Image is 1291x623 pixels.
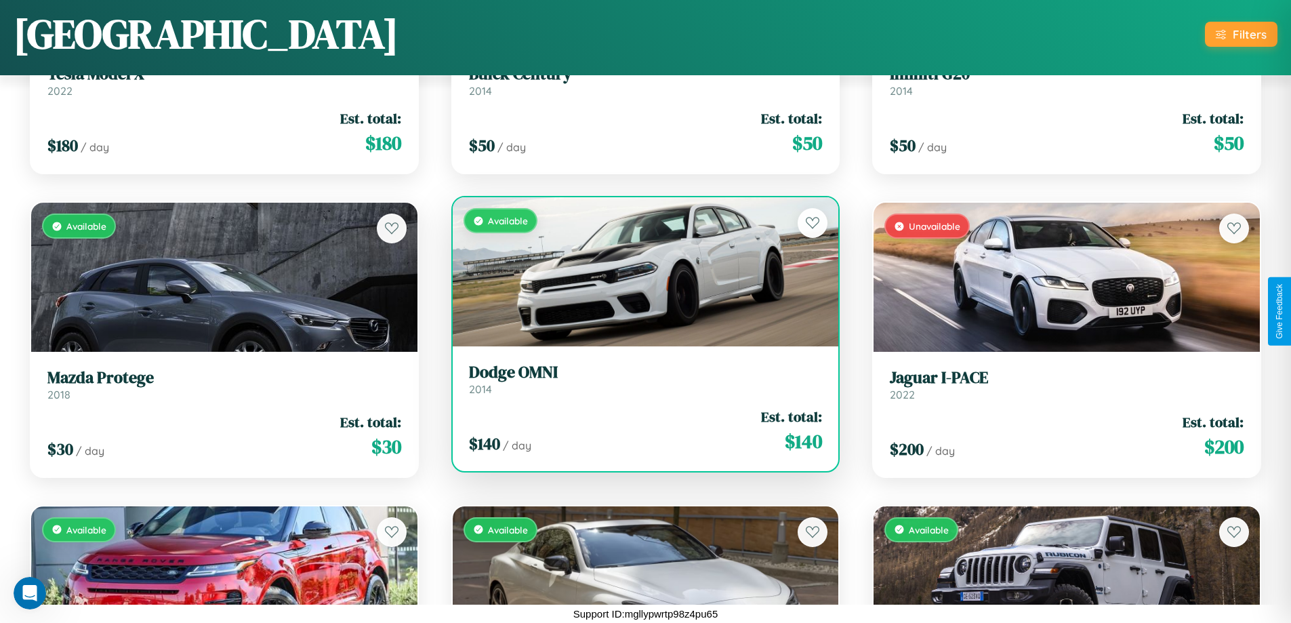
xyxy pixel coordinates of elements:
span: 2022 [890,388,915,401]
span: 2014 [469,84,492,98]
span: Available [66,524,106,536]
span: $ 50 [469,134,495,157]
span: 2022 [47,84,73,98]
div: Filters [1233,27,1267,41]
span: Available [909,524,949,536]
span: $ 200 [890,438,924,460]
button: Filters [1205,22,1277,47]
span: $ 180 [47,134,78,157]
span: $ 140 [785,428,822,455]
span: Est. total: [340,108,401,128]
a: Jaguar I-PACE2022 [890,368,1244,401]
span: 2014 [469,382,492,396]
span: / day [81,140,109,154]
p: Support ID: mgllypwrtp98z4pu65 [573,605,718,623]
span: / day [926,444,955,458]
span: / day [497,140,526,154]
a: Dodge OMNI2014 [469,363,823,396]
span: / day [76,444,104,458]
span: Est. total: [761,407,822,426]
span: Available [488,215,528,226]
span: 2018 [47,388,70,401]
span: $ 30 [371,433,401,460]
h1: [GEOGRAPHIC_DATA] [14,6,398,62]
h3: Mazda Protege [47,368,401,388]
div: Give Feedback [1275,284,1284,339]
span: Available [488,524,528,536]
span: Est. total: [1183,108,1244,128]
span: Est. total: [1183,412,1244,432]
span: 2014 [890,84,913,98]
h3: Jaguar I-PACE [890,368,1244,388]
a: Buick Century2014 [469,64,823,98]
a: Tesla Model X2022 [47,64,401,98]
a: Infiniti G202014 [890,64,1244,98]
a: Mazda Protege2018 [47,368,401,401]
span: $ 50 [792,129,822,157]
span: Est. total: [340,412,401,432]
span: $ 200 [1204,433,1244,460]
span: Unavailable [909,220,960,232]
span: Est. total: [761,108,822,128]
span: $ 140 [469,433,500,455]
span: / day [918,140,947,154]
span: Available [66,220,106,232]
span: / day [503,439,531,452]
span: $ 50 [890,134,916,157]
span: $ 30 [47,438,73,460]
span: $ 180 [365,129,401,157]
iframe: Intercom live chat [14,577,46,609]
h3: Dodge OMNI [469,363,823,382]
span: $ 50 [1214,129,1244,157]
